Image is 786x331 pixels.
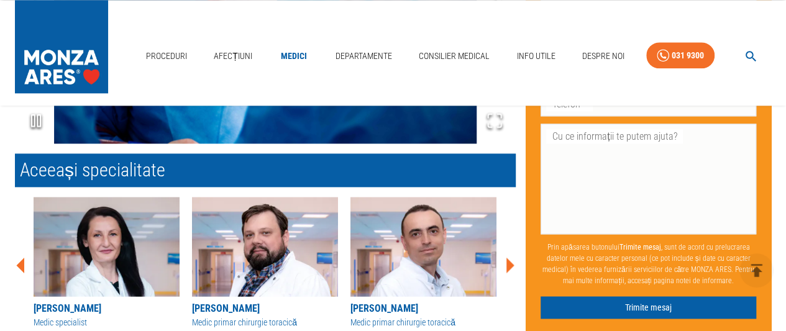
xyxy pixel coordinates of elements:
a: 031 9300 [646,42,715,69]
a: [PERSON_NAME]Medic specialist [34,197,180,329]
button: Play or Pause Slideshow [15,99,57,143]
a: Medici [274,43,314,69]
a: Info Utile [511,43,560,69]
div: Medic primar chirurgie toracică [350,316,496,329]
button: Trimite mesaj [541,296,756,319]
p: Prin apăsarea butonului , sunt de acord cu prelucrarea datelor mele cu caracter personal (ce pot ... [541,236,756,291]
div: 031 9300 [672,48,704,63]
a: Consilier Medical [414,43,495,69]
div: Medic primar chirurgie toracică [192,316,338,329]
div: [PERSON_NAME] [192,301,338,316]
a: [PERSON_NAME]Medic primar chirurgie toracică [192,197,338,329]
a: Departamente [331,43,397,69]
button: delete [739,253,774,288]
h2: Aceeași specialitate [15,153,516,187]
button: Open Fullscreen [473,99,516,143]
a: Despre Noi [577,43,629,69]
a: Afecțiuni [209,43,257,69]
div: Medic specialist [34,316,180,329]
b: Trimite mesaj [619,242,660,251]
div: [PERSON_NAME] [34,301,180,316]
a: [PERSON_NAME]Medic primar chirurgie toracică [350,197,496,329]
a: Proceduri [141,43,192,69]
div: [PERSON_NAME] [350,301,496,316]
